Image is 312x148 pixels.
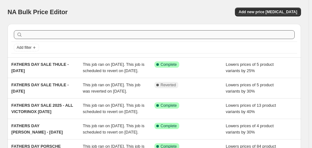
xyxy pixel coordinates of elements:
[11,62,69,73] span: FATHERS DAY SALE THULE - [DATE]
[161,83,176,88] span: Reverted
[83,83,140,94] span: This job ran on [DATE]. This job was reverted on [DATE].
[226,103,276,114] span: Lowers prices of 13 product variants by 40%
[226,62,274,73] span: Lowers prices of 5 product variants by 25%
[161,123,177,128] span: Complete
[14,44,39,51] button: Add filter
[235,8,301,16] button: Add new price [MEDICAL_DATA]
[239,9,297,14] span: Add new price [MEDICAL_DATA]
[161,62,177,67] span: Complete
[17,45,31,50] span: Add filter
[83,62,144,73] span: This job ran on [DATE]. This job is scheduled to revert on [DATE].
[11,123,63,134] span: FATHERS DAY [PERSON_NAME] - [DATE]
[226,83,274,94] span: Lowers prices of 5 product variants by 30%
[8,9,68,15] span: NA Bulk Price Editor
[226,123,274,134] span: Lowers prices of 4 product variants by 30%
[83,103,144,114] span: This job ran on [DATE]. This job is scheduled to revert on [DATE].
[11,103,73,114] span: FATHERS DAY SALE 2025 - ALL VICTORINOX [DATE]
[11,83,69,94] span: FATHERS DAY SALE THULE - [DATE]
[83,123,144,134] span: This job ran on [DATE]. This job is scheduled to revert on [DATE].
[161,103,177,108] span: Complete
